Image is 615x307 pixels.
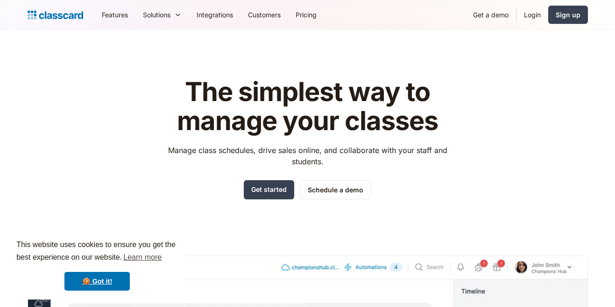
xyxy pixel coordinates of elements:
[240,4,288,25] a: Customers
[288,4,324,25] a: Pricing
[300,180,371,199] a: Schedule a demo
[516,4,548,25] a: Login
[135,4,189,25] div: Solutions
[189,4,240,25] a: Integrations
[64,272,130,291] a: dismiss cookie message
[159,78,456,135] h1: The simplest way to manage your classes
[159,145,456,167] p: Manage class schedules, drive sales online, and collaborate with your staff and students.
[94,4,135,25] a: Features
[28,8,83,22] a: Logo
[143,10,170,20] div: Solutions
[556,10,580,20] div: Sign up
[466,4,516,25] a: Get a demo
[548,6,588,24] a: Sign up
[7,230,187,300] div: cookieconsent
[244,180,294,199] a: Get started
[122,250,163,264] a: learn more about cookies
[16,239,178,264] span: This website uses cookies to ensure you get the best experience on our website.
